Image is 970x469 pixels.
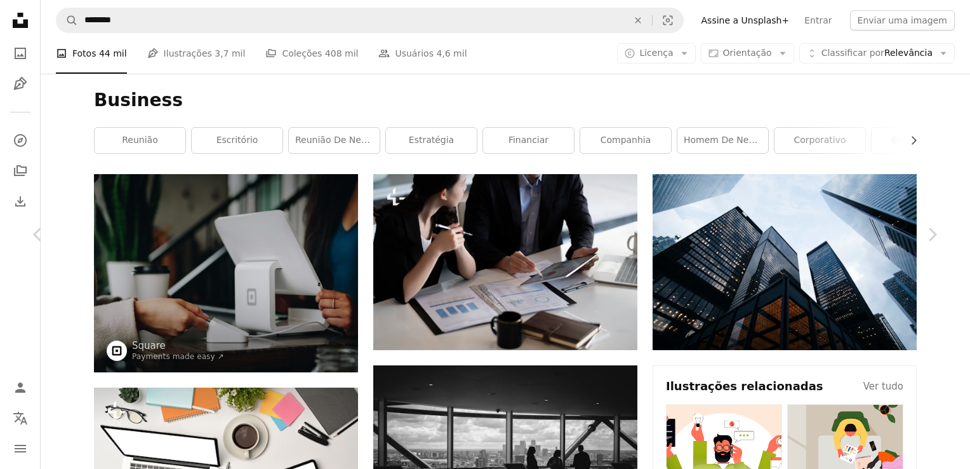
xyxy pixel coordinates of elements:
[8,71,33,97] a: Ilustrações
[821,48,884,58] span: Classificar por
[94,174,358,372] img: monitor branco na mesa
[56,8,78,32] button: Pesquise na Unsplash
[8,436,33,461] button: Menu
[8,41,33,66] a: Fotos
[677,128,768,153] a: homem de negócios
[863,379,903,394] a: Ver tudo
[373,447,637,459] a: pessoas em pé dentro do prédio da cidade
[56,8,684,33] form: Pesquise conteúdo visual em todo o site
[378,33,467,74] a: Usuários 4,6 mil
[192,128,282,153] a: escritório
[8,375,33,400] a: Entrar / Cadastrar-se
[215,46,245,60] span: 3,7 mil
[821,47,933,60] span: Relevância
[902,128,917,153] button: rolar lista para a direita
[147,33,246,74] a: Ilustrações 3,7 mil
[94,267,358,278] a: monitor branco na mesa
[94,89,917,112] h1: Business
[8,158,33,184] a: Coleções
[666,379,823,394] h4: Ilustrações relacionadas
[580,128,671,153] a: companhia
[132,352,224,361] a: Payments made easy ↗
[694,10,797,31] a: Assine a Unsplash+
[373,256,637,268] a: Close up de pessoas de negócios discutindo um plano financeiro com papelada e tablet digital.
[797,10,839,31] a: Entrar
[850,10,955,31] button: Enviar uma imagem
[723,48,772,58] span: Orientação
[325,46,359,60] span: 408 mil
[265,33,358,74] a: Coleções 408 mil
[289,128,380,153] a: reunião de negócios
[483,128,574,153] a: financiar
[799,43,955,64] button: Classificar porRelevância
[894,173,970,296] a: Próximo
[8,405,33,431] button: Idioma
[373,174,637,350] img: Close up de pessoas de negócios discutindo um plano financeiro com papelada e tablet digital.
[774,128,865,153] a: corporativo
[8,128,33,153] a: Explorar
[653,8,683,32] button: Pesquisa visual
[107,341,127,361] img: Ir para o perfil de Square
[624,8,652,32] button: Limpar
[95,128,185,153] a: reunião
[639,48,673,58] span: Licença
[653,256,917,268] a: foto de baixo ângulo de edifícios altos da cidade durante o dia
[653,174,917,350] img: foto de baixo ângulo de edifícios altos da cidade durante o dia
[436,46,467,60] span: 4,6 mil
[872,128,962,153] a: empresário
[617,43,695,64] button: Licença
[132,339,224,352] a: Square
[701,43,794,64] button: Orientação
[386,128,477,153] a: estratégia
